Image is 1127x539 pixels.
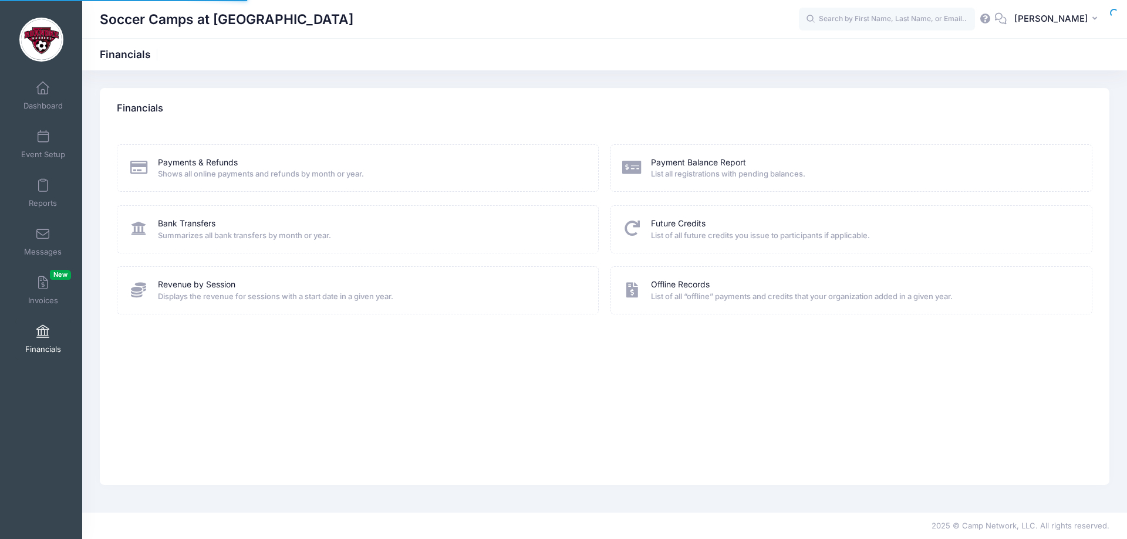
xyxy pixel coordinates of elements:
input: Search by First Name, Last Name, or Email... [799,8,975,31]
span: Summarizes all bank transfers by month or year. [158,230,583,242]
a: Messages [15,221,71,262]
span: New [50,270,71,280]
span: Shows all online payments and refunds by month or year. [158,168,583,180]
span: Invoices [28,296,58,306]
a: Payments & Refunds [158,157,238,169]
h4: Financials [117,92,163,126]
a: InvoicesNew [15,270,71,311]
h1: Financials [100,48,161,60]
span: Financials [25,344,61,354]
a: Offline Records [651,279,710,291]
a: Future Credits [651,218,706,230]
a: Revenue by Session [158,279,235,291]
span: Displays the revenue for sessions with a start date in a given year. [158,291,583,303]
button: [PERSON_NAME] [1007,6,1109,33]
span: Dashboard [23,101,63,111]
span: Event Setup [21,150,65,160]
span: 2025 © Camp Network, LLC. All rights reserved. [932,521,1109,530]
img: Soccer Camps at Roanoke College [19,18,63,62]
span: [PERSON_NAME] [1014,12,1088,25]
a: Bank Transfers [158,218,215,230]
span: List of all “offline” payments and credits that your organization added in a given year. [651,291,1077,303]
a: Event Setup [15,124,71,165]
h1: Soccer Camps at [GEOGRAPHIC_DATA] [100,6,353,33]
span: Messages [24,247,62,257]
a: Dashboard [15,75,71,116]
a: Payment Balance Report [651,157,746,169]
span: List all registrations with pending balances. [651,168,1077,180]
span: Reports [29,198,57,208]
span: List of all future credits you issue to participants if applicable. [651,230,1077,242]
a: Reports [15,172,71,213]
a: Financials [15,318,71,360]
